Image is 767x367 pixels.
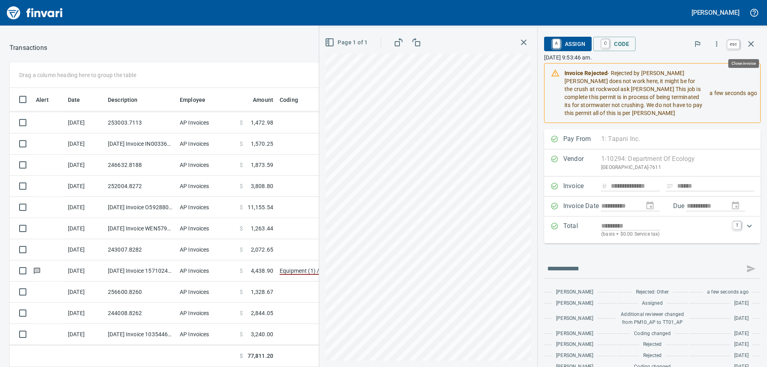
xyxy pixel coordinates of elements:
[276,260,476,282] td: Equipment (1) / 130: Fuel / 4: Fuel
[240,246,243,254] span: $
[734,300,749,307] span: [DATE]
[741,259,761,278] span: This records your message into the invoice and notifies anyone mentioned
[5,3,65,22] img: Finvari
[326,38,368,48] span: Page 1 of 1
[68,95,91,105] span: Date
[727,40,739,49] a: esc
[180,95,216,105] span: Employee
[65,133,105,155] td: [DATE]
[177,155,236,176] td: AP Invoices
[177,218,236,239] td: AP Invoices
[19,71,136,79] p: Drag a column heading here to group the table
[177,324,236,345] td: AP Invoices
[544,54,761,61] p: [DATE] 9:53:46 am.
[65,260,105,282] td: [DATE]
[642,300,662,307] span: Assigned
[65,218,105,239] td: [DATE]
[734,315,749,323] span: [DATE]
[600,37,629,51] span: Code
[105,155,177,176] td: 246632.8188
[323,35,371,50] button: Page 1 of 1
[33,268,41,273] span: Has messages
[177,239,236,260] td: AP Invoices
[251,161,273,169] span: 1,873.59
[251,330,273,338] span: 3,240.00
[105,112,177,133] td: 253003.7113
[240,140,243,148] span: $
[65,155,105,176] td: [DATE]
[544,37,592,51] button: AAssign
[253,95,273,105] span: Amount
[703,66,757,120] div: a few seconds ago
[65,239,105,260] td: [DATE]
[240,119,243,127] span: $
[180,95,205,105] span: Employee
[734,341,749,349] span: [DATE]
[248,203,273,211] span: 11,155.54
[544,216,761,243] div: Expand
[690,6,741,19] button: [PERSON_NAME]
[10,43,47,53] p: Transactions
[251,288,273,296] span: 1,328.67
[105,324,177,345] td: [DATE] Invoice 10354460 from Pacwest Machinery LLC (1-23156)
[691,8,739,17] h5: [PERSON_NAME]
[643,352,662,360] span: Rejected
[634,330,670,338] span: Coding changed
[240,161,243,169] span: $
[251,182,273,190] span: 3,808.80
[280,95,298,105] span: Coding
[734,352,749,360] span: [DATE]
[65,197,105,218] td: [DATE]
[105,218,177,239] td: [DATE] Invoice WEN5795764-0002 from EquipmentShare (1-30678)
[251,224,273,232] span: 1,263.44
[108,95,148,105] span: Description
[564,66,703,120] div: - Rejected by [PERSON_NAME] [PERSON_NAME] does not work here, it might be for the crush at rockwo...
[65,303,105,324] td: [DATE]
[240,203,243,211] span: $
[177,303,236,324] td: AP Invoices
[36,95,59,105] span: Alert
[65,112,105,133] td: [DATE]
[240,309,243,317] span: $
[563,221,601,238] p: Total
[556,341,593,349] span: [PERSON_NAME]
[105,303,177,324] td: 244008.8262
[105,260,177,282] td: [DATE] Invoice 157102485 from [PERSON_NAME][GEOGRAPHIC_DATA] (1-38594)
[556,300,593,307] span: [PERSON_NAME]
[593,37,636,51] button: CCode
[251,119,273,127] span: 1,472.98
[177,260,236,282] td: AP Invoices
[556,315,593,323] span: [PERSON_NAME]
[105,282,177,303] td: 256600.8260
[564,70,608,76] strong: Invoice Rejected
[68,95,80,105] span: Date
[240,267,243,275] span: $
[240,352,243,360] span: $
[550,37,585,51] span: Assign
[240,330,243,338] span: $
[177,282,236,303] td: AP Invoices
[240,182,243,190] span: $
[105,176,177,197] td: 252004.8272
[105,197,177,218] td: [DATE] Invoice O5928801 from [PERSON_NAME] Machinery Co (1-10794)
[10,43,47,53] nav: breadcrumb
[552,39,560,48] a: A
[240,288,243,296] span: $
[108,95,138,105] span: Description
[65,282,105,303] td: [DATE]
[707,288,749,296] span: a few seconds ago
[621,311,684,327] span: Additional reviewer changed from PM10_AP to TT01_AP
[65,324,105,345] td: [DATE]
[601,230,728,238] p: (basis + $0.00 Service tax)
[556,288,593,296] span: [PERSON_NAME]
[689,35,706,53] button: Flag
[240,224,243,232] span: $
[177,197,236,218] td: AP Invoices
[248,352,273,360] span: 77,811.20
[280,95,308,105] span: Coding
[36,95,49,105] span: Alert
[602,39,609,48] a: C
[556,352,593,360] span: [PERSON_NAME]
[105,239,177,260] td: 243007.8282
